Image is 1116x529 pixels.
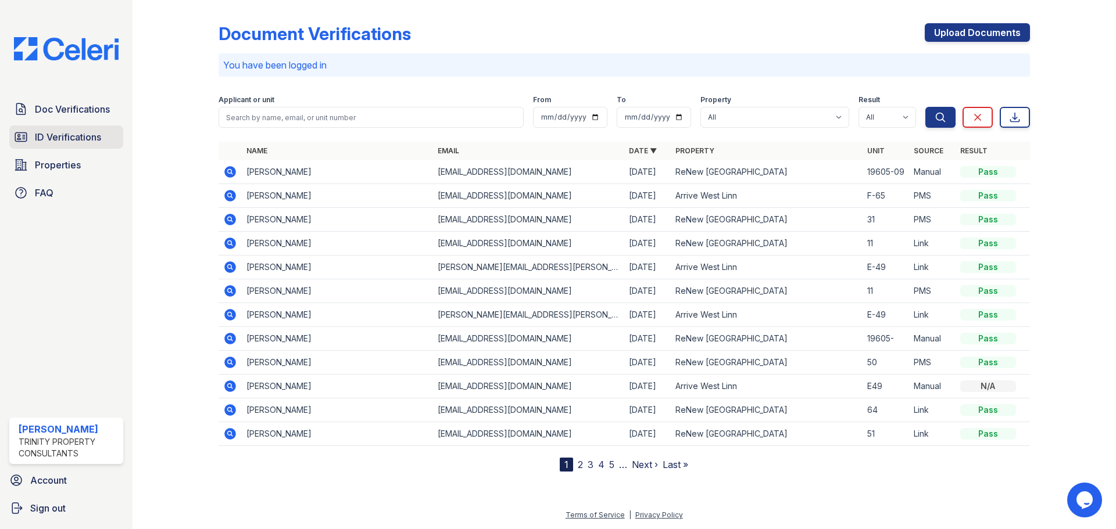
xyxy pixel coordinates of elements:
a: Upload Documents [925,23,1030,42]
div: Pass [960,190,1016,201]
td: [EMAIL_ADDRESS][DOMAIN_NAME] [433,279,624,303]
td: 50 [863,351,909,375]
td: 19605-09 [863,160,909,184]
td: [DATE] [624,351,671,375]
td: Manual [909,375,956,398]
td: [PERSON_NAME] [242,279,433,303]
label: Property [700,95,731,105]
td: Manual [909,327,956,351]
div: Pass [960,428,1016,440]
a: Result [960,146,988,155]
td: [EMAIL_ADDRESS][DOMAIN_NAME] [433,398,624,422]
a: Date ▼ [629,146,657,155]
td: [PERSON_NAME] [242,255,433,279]
a: 4 [598,459,604,470]
a: Terms of Service [566,510,625,519]
td: Link [909,232,956,255]
td: Link [909,255,956,279]
td: Link [909,422,956,446]
td: [EMAIL_ADDRESS][DOMAIN_NAME] [433,184,624,208]
td: PMS [909,208,956,232]
label: Result [859,95,880,105]
td: Arrive West Linn [671,375,862,398]
td: [DATE] [624,184,671,208]
a: Sign out [5,496,128,520]
td: [PERSON_NAME] [242,184,433,208]
td: PMS [909,279,956,303]
td: [DATE] [624,208,671,232]
a: ID Verifications [9,125,123,149]
td: [DATE] [624,327,671,351]
td: [DATE] [624,279,671,303]
td: [DATE] [624,232,671,255]
label: From [533,95,551,105]
span: FAQ [35,186,53,200]
a: 5 [609,459,614,470]
td: [PERSON_NAME] [242,351,433,375]
div: N/A [960,380,1016,392]
td: ReNew [GEOGRAPHIC_DATA] [671,351,862,375]
td: [EMAIL_ADDRESS][DOMAIN_NAME] [433,232,624,255]
td: Link [909,398,956,422]
td: [DATE] [624,303,671,327]
iframe: chat widget [1067,483,1104,517]
td: [PERSON_NAME] [242,232,433,255]
td: [PERSON_NAME] [242,303,433,327]
td: [EMAIL_ADDRESS][DOMAIN_NAME] [433,208,624,232]
td: Arrive West Linn [671,255,862,279]
td: Link [909,303,956,327]
img: CE_Logo_Blue-a8612792a0a2168367f1c8372b55b34899dd931a85d93a1a3d3e32e68fde9ad4.png [5,37,128,60]
td: Manual [909,160,956,184]
td: [DATE] [624,255,671,279]
td: [DATE] [624,160,671,184]
a: Source [914,146,943,155]
div: Pass [960,309,1016,321]
td: 51 [863,422,909,446]
a: Last » [663,459,688,470]
td: Arrive West Linn [671,303,862,327]
div: Pass [960,261,1016,273]
td: ReNew [GEOGRAPHIC_DATA] [671,327,862,351]
td: [PERSON_NAME] [242,398,433,422]
td: ReNew [GEOGRAPHIC_DATA] [671,422,862,446]
a: Email [438,146,459,155]
td: [PERSON_NAME] [242,160,433,184]
div: Pass [960,237,1016,249]
td: [PERSON_NAME] [242,375,433,398]
td: PMS [909,351,956,375]
td: Arrive West Linn [671,184,862,208]
td: E49 [863,375,909,398]
td: F-65 [863,184,909,208]
div: Pass [960,333,1016,344]
td: ReNew [GEOGRAPHIC_DATA] [671,232,862,255]
td: [EMAIL_ADDRESS][DOMAIN_NAME] [433,327,624,351]
td: [PERSON_NAME] [242,422,433,446]
td: [PERSON_NAME][EMAIL_ADDRESS][PERSON_NAME][DOMAIN_NAME] [433,255,624,279]
a: Next › [632,459,658,470]
a: 3 [588,459,593,470]
td: ReNew [GEOGRAPHIC_DATA] [671,279,862,303]
td: [EMAIL_ADDRESS][DOMAIN_NAME] [433,351,624,375]
a: Unit [867,146,885,155]
div: [PERSON_NAME] [19,422,119,436]
td: [EMAIL_ADDRESS][DOMAIN_NAME] [433,375,624,398]
label: Applicant or unit [219,95,274,105]
span: Account [30,473,67,487]
td: [EMAIL_ADDRESS][DOMAIN_NAME] [433,422,624,446]
p: You have been logged in [223,58,1025,72]
a: Properties [9,153,123,177]
div: Pass [960,166,1016,178]
td: ReNew [GEOGRAPHIC_DATA] [671,208,862,232]
div: Pass [960,285,1016,297]
label: To [617,95,626,105]
td: 64 [863,398,909,422]
span: Properties [35,158,81,172]
span: Doc Verifications [35,102,110,116]
td: 11 [863,279,909,303]
span: ID Verifications [35,130,101,144]
div: Document Verifications [219,23,411,44]
a: Doc Verifications [9,98,123,121]
td: ReNew [GEOGRAPHIC_DATA] [671,160,862,184]
td: [PERSON_NAME] [242,327,433,351]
